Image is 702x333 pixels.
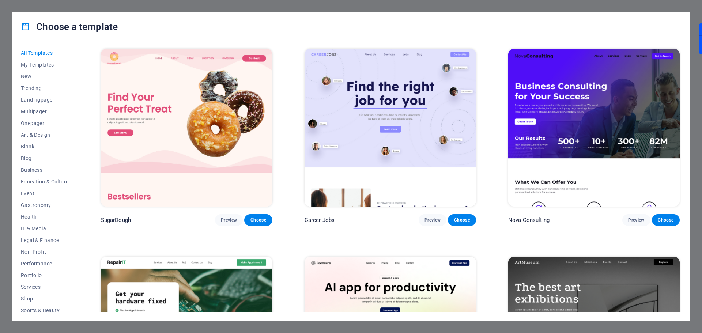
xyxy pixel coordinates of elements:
button: Services [21,281,69,293]
span: Landingpage [21,97,69,103]
span: My Templates [21,62,69,68]
span: Event [21,190,69,196]
button: All Templates [21,47,69,59]
span: Onepager [21,120,69,126]
span: All Templates [21,50,69,56]
button: Preview [215,214,243,226]
p: Career Jobs [305,216,335,224]
button: My Templates [21,59,69,71]
button: Choose [448,214,476,226]
button: Blank [21,141,69,152]
span: Blank [21,144,69,150]
button: Portfolio [21,269,69,281]
p: SugarDough [101,216,131,224]
button: Legal & Finance [21,234,69,246]
button: Preview [622,214,650,226]
button: Sports & Beauty [21,304,69,316]
span: Shop [21,296,69,302]
button: Choose [244,214,272,226]
button: Non-Profit [21,246,69,258]
span: Preview [424,217,441,223]
button: Art & Design [21,129,69,141]
button: Business [21,164,69,176]
button: Multipager [21,106,69,117]
span: Preview [221,217,237,223]
span: Blog [21,155,69,161]
span: New [21,73,69,79]
button: Shop [21,293,69,304]
span: Performance [21,261,69,266]
button: Preview [419,214,446,226]
img: Nova Consulting [508,49,680,207]
span: Preview [628,217,644,223]
span: Services [21,284,69,290]
span: Non-Profit [21,249,69,255]
span: Art & Design [21,132,69,138]
button: Event [21,188,69,199]
span: IT & Media [21,226,69,231]
span: Choose [454,217,470,223]
button: Choose [652,214,680,226]
span: Business [21,167,69,173]
button: New [21,71,69,82]
span: Choose [658,217,674,223]
button: Performance [21,258,69,269]
span: Health [21,214,69,220]
h4: Choose a template [21,21,118,33]
span: Choose [250,217,266,223]
span: Education & Culture [21,179,69,185]
img: Career Jobs [305,49,476,207]
button: IT & Media [21,223,69,234]
p: Nova Consulting [508,216,550,224]
button: Health [21,211,69,223]
span: Gastronomy [21,202,69,208]
span: Legal & Finance [21,237,69,243]
img: SugarDough [101,49,272,207]
span: Portfolio [21,272,69,278]
button: Onepager [21,117,69,129]
button: Gastronomy [21,199,69,211]
span: Trending [21,85,69,91]
button: Education & Culture [21,176,69,188]
button: Trending [21,82,69,94]
button: Landingpage [21,94,69,106]
span: Multipager [21,109,69,114]
span: Sports & Beauty [21,307,69,313]
button: Blog [21,152,69,164]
